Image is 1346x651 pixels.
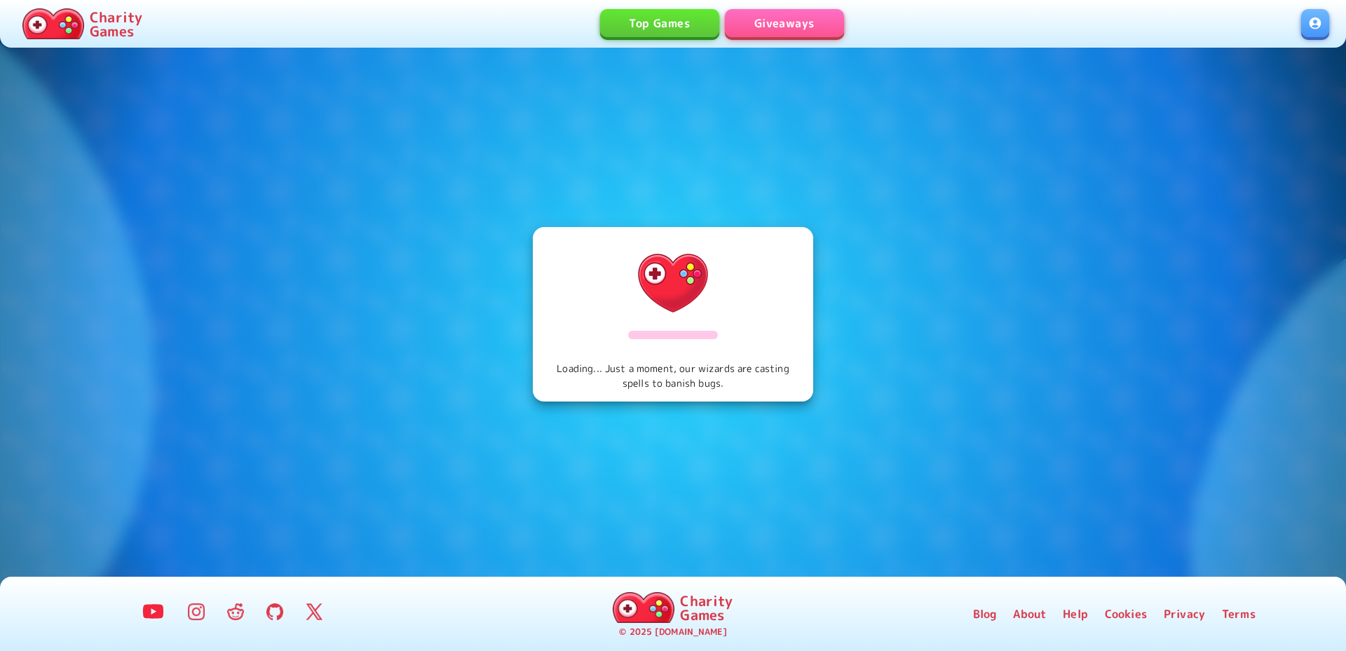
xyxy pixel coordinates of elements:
a: Help [1063,605,1088,622]
a: Cookies [1105,605,1147,622]
img: Reddit Logo [227,603,244,620]
img: Twitter Logo [306,603,322,620]
p: © 2025 [DOMAIN_NAME] [619,626,726,639]
a: Blog [973,605,997,622]
a: About [1013,605,1046,622]
a: Charity Games [17,6,148,42]
p: Charity Games [680,594,733,622]
a: Charity Games [607,589,738,626]
p: Charity Games [90,10,142,38]
a: Terms [1222,605,1256,622]
img: Instagram Logo [188,603,205,620]
a: Giveaways [725,9,844,37]
img: Charity.Games [613,592,674,623]
a: Top Games [600,9,719,37]
a: Privacy [1164,605,1205,622]
img: GitHub Logo [266,603,283,620]
img: Charity.Games [22,8,84,39]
